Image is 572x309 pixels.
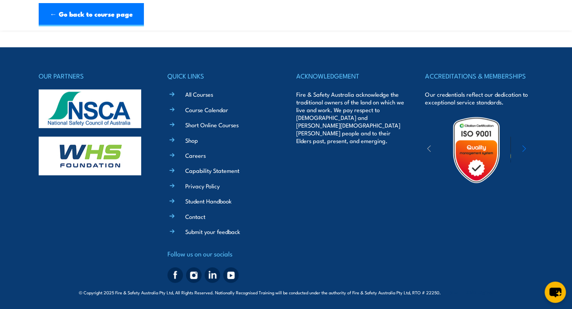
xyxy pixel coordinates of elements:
[185,197,232,205] a: Student Handbook
[296,70,405,81] h4: ACKNOWLEDGEMENT
[450,289,493,295] span: Site:
[185,151,206,159] a: Careers
[296,90,405,145] p: Fire & Safety Australia acknowledge the traditional owners of the land on which we live and work....
[185,182,220,190] a: Privacy Policy
[185,227,240,236] a: Submit your feedback
[425,70,533,81] h4: ACCREDITATIONS & MEMBERSHIPS
[185,106,228,114] a: Course Calendar
[466,288,493,296] a: KND Digital
[167,248,276,259] h4: Follow us on our socials
[39,3,144,26] a: ← Go back to course page
[79,289,493,296] span: © Copyright 2025 Fire & Safety Australia Pty Ltd, All Rights Reserved. Nationally Recognised Trai...
[185,90,213,98] a: All Courses
[39,89,141,128] img: nsca-logo-footer
[39,137,141,175] img: whs-logo-footer
[39,70,147,81] h4: OUR PARTNERS
[545,282,566,303] button: chat-button
[185,212,205,220] a: Contact
[425,90,533,106] p: Our credentials reflect our dedication to exceptional service standards.
[185,166,239,174] a: Capability Statement
[167,70,276,81] h4: QUICK LINKS
[442,116,510,184] img: Untitled design (19)
[185,136,198,144] a: Shop
[185,121,239,129] a: Short Online Courses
